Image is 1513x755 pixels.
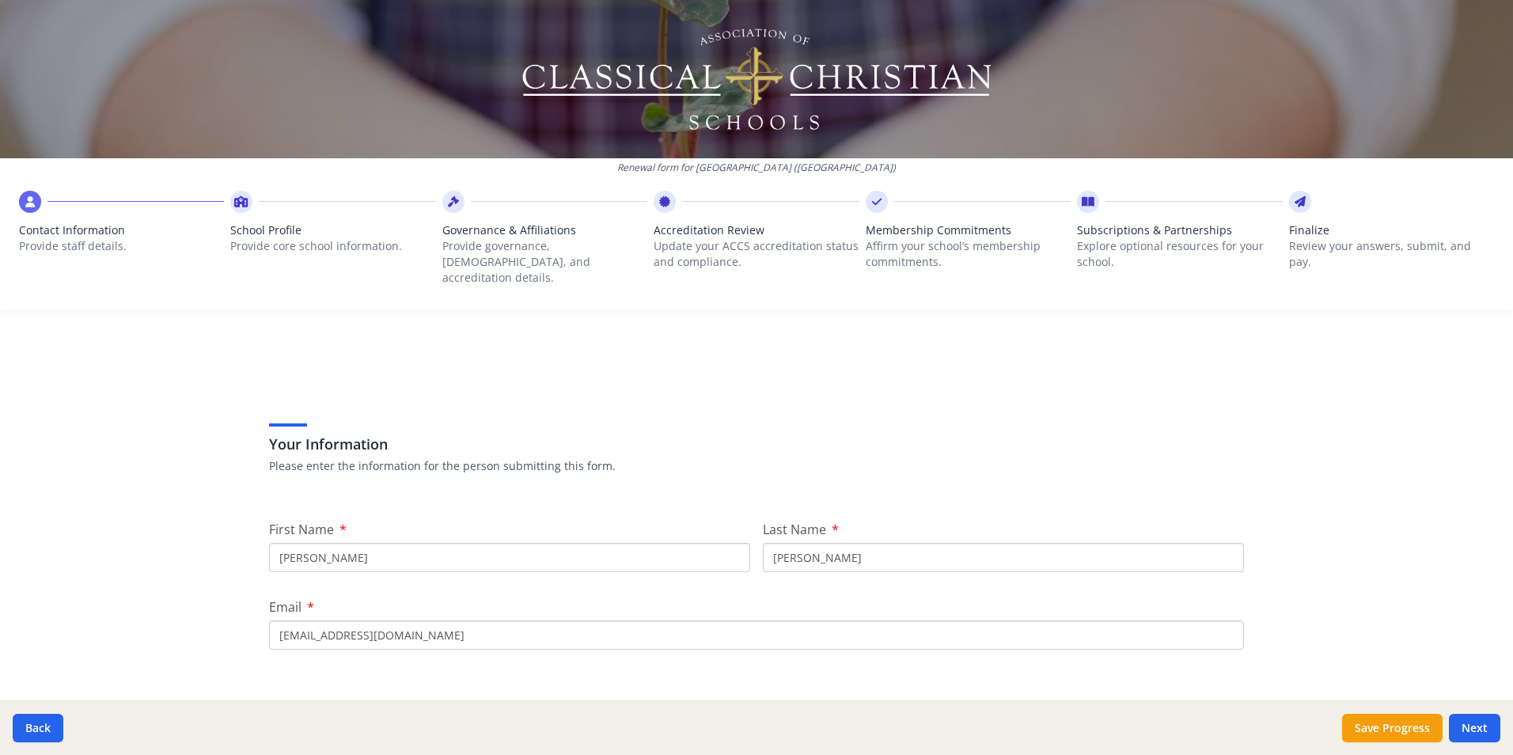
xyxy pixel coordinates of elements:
[230,238,435,254] p: Provide core school information.
[19,238,224,254] p: Provide staff details.
[654,222,859,238] span: Accreditation Review
[866,238,1071,270] p: Affirm your school’s membership commitments.
[19,222,224,238] span: Contact Information
[1077,238,1282,270] p: Explore optional resources for your school.
[866,222,1071,238] span: Membership Commitments
[230,222,435,238] span: School Profile
[1342,714,1443,742] button: Save Progress
[1077,222,1282,238] span: Subscriptions & Partnerships
[1449,714,1500,742] button: Next
[654,238,859,270] p: Update your ACCS accreditation status and compliance.
[269,458,1244,474] p: Please enter the information for the person submitting this form.
[13,714,63,742] button: Back
[1289,238,1494,270] p: Review your answers, submit, and pay.
[763,521,826,538] span: Last Name
[269,521,334,538] span: First Name
[269,598,301,616] span: Email
[269,433,1244,455] h3: Your Information
[442,222,647,238] span: Governance & Affiliations
[1289,222,1494,238] span: Finalize
[442,238,647,286] p: Provide governance, [DEMOGRAPHIC_DATA], and accreditation details.
[520,24,994,135] img: Logo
